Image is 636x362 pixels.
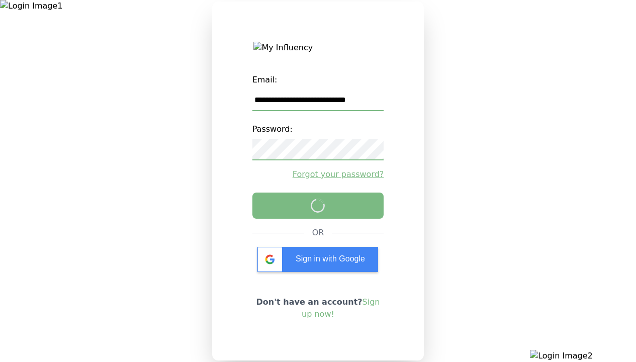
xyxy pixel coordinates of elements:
span: Sign in with Google [296,254,365,263]
div: OR [312,227,324,239]
label: Email: [252,70,384,90]
a: Forgot your password? [252,168,384,180]
div: Sign in with Google [257,247,378,272]
p: Don't have an account? [252,296,384,320]
label: Password: [252,119,384,139]
img: Login Image2 [530,350,636,362]
img: My Influency [253,42,382,54]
